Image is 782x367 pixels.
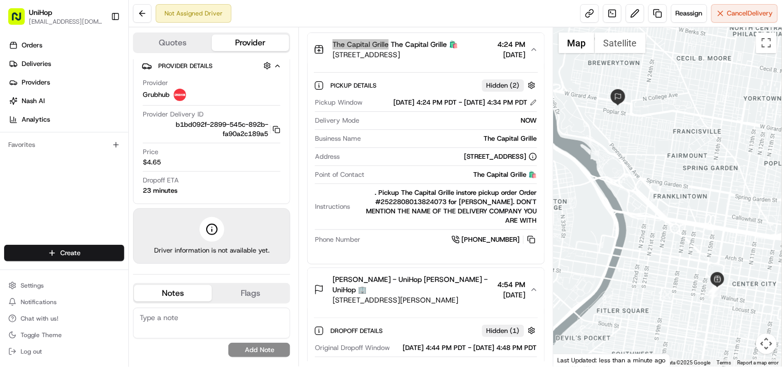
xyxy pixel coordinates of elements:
[143,186,177,195] div: 23 minutes
[143,90,170,99] span: Grubhub
[717,360,731,365] a: Terms
[143,110,204,119] span: Provider Delivery ID
[154,246,270,255] span: Driver information is not available yet.
[4,56,128,72] a: Deliveries
[160,132,188,144] button: See all
[756,32,777,53] button: Toggle fullscreen view
[315,134,361,143] span: Business Name
[4,245,124,261] button: Create
[487,326,520,336] span: Hidden ( 1 )
[6,198,83,217] a: 📗Knowledge Base
[330,81,378,90] span: Pickup Details
[212,285,290,302] button: Flags
[10,134,66,142] div: Past conversations
[369,170,537,179] div: The Capital Grille 🛍️
[315,235,360,244] span: Phone Number
[363,116,537,125] div: NOW
[83,198,170,217] a: 💻API Documentation
[452,234,537,245] a: [PHONE_NUMBER]
[97,203,165,213] span: API Documentation
[143,176,179,185] span: Dropoff ETA
[556,353,590,366] img: Google
[87,204,95,212] div: 💻
[175,102,188,114] button: Start new chat
[365,134,537,143] div: The Capital Grille
[308,33,544,66] button: The Capital Grille The Capital Grille 🛍️[STREET_ADDRESS]4:24 PM[DATE]
[29,7,52,18] button: UniHop
[142,57,281,74] button: Provider Details
[4,111,128,128] a: Analytics
[556,353,590,366] a: Open this area in Google Maps (opens a new window)
[655,360,711,365] span: Map data ©2025 Google
[4,295,124,309] button: Notifications
[174,89,186,101] img: 5e692f75ce7d37001a5d71f1
[4,37,128,54] a: Orders
[4,311,124,326] button: Chat with us!
[32,160,84,168] span: [PERSON_NAME]
[103,228,125,236] span: Pylon
[134,285,212,302] button: Notes
[60,248,80,258] span: Create
[394,343,537,353] div: [DATE] 4:44 PM PDT - [DATE] 4:48 PM PDT
[332,49,458,60] span: [STREET_ADDRESS]
[22,41,42,50] span: Orders
[21,203,79,213] span: Knowledge Base
[708,283,720,294] div: 8
[462,235,520,244] span: [PHONE_NUMBER]
[22,115,50,124] span: Analytics
[212,35,290,51] button: Provider
[676,9,703,18] span: Reassign
[21,281,44,290] span: Settings
[27,66,170,77] input: Clear
[73,227,125,236] a: Powered byPylon
[756,333,777,354] button: Map camera controls
[315,98,362,107] span: Pickup Window
[10,10,31,31] img: Nash
[143,158,161,167] span: $4.65
[10,41,188,58] p: Welcome 👋
[4,328,124,342] button: Toggle Theme
[498,279,526,290] span: 4:54 PM
[21,331,62,339] span: Toggle Theme
[21,298,57,306] span: Notifications
[10,204,19,212] div: 📗
[482,79,538,92] button: Hidden (2)
[315,202,350,211] span: Instructions
[22,59,51,69] span: Deliveries
[487,81,520,90] span: Hidden ( 2 )
[4,278,124,293] button: Settings
[308,66,544,264] div: The Capital Grille The Capital Grille 🛍️[STREET_ADDRESS]4:24 PM[DATE]
[22,78,50,87] span: Providers
[315,116,359,125] span: Delivery Mode
[21,314,58,323] span: Chat with us!
[158,62,212,70] span: Provider Details
[498,290,526,300] span: [DATE]
[86,160,89,168] span: •
[134,35,212,51] button: Quotes
[4,344,124,359] button: Log out
[332,39,458,49] span: The Capital Grille The Capital Grille 🛍️
[21,160,29,169] img: 1736555255976-a54dd68f-1ca7-489b-9aae-adbdc363a1c4
[330,327,385,335] span: Dropoff Details
[143,147,158,157] span: Price
[738,360,779,365] a: Report a map error
[595,32,646,53] button: Show satellite imagery
[711,4,778,23] button: CancelDelivery
[4,74,128,91] a: Providers
[498,39,526,49] span: 4:24 PM
[10,98,29,117] img: 1736555255976-a54dd68f-1ca7-489b-9aae-adbdc363a1c4
[143,78,168,88] span: Provider
[559,32,595,53] button: Show street map
[354,188,537,225] div: . Pickup The Capital Grille instore pickup order Order #2522808013824073 for [PERSON_NAME]. DON'T...
[46,109,142,117] div: We're available if you need us!
[29,18,103,26] button: [EMAIL_ADDRESS][DOMAIN_NAME]
[482,324,538,337] button: Hidden (1)
[4,137,124,153] div: Favorites
[671,4,707,23] button: Reassign
[10,150,27,166] img: Brigitte Vinadas
[22,98,40,117] img: 8016278978528_b943e370aa5ada12b00a_72.png
[394,98,537,107] div: [DATE] 4:24 PM PDT - [DATE] 4:34 PM PDT
[22,96,45,106] span: Nash AI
